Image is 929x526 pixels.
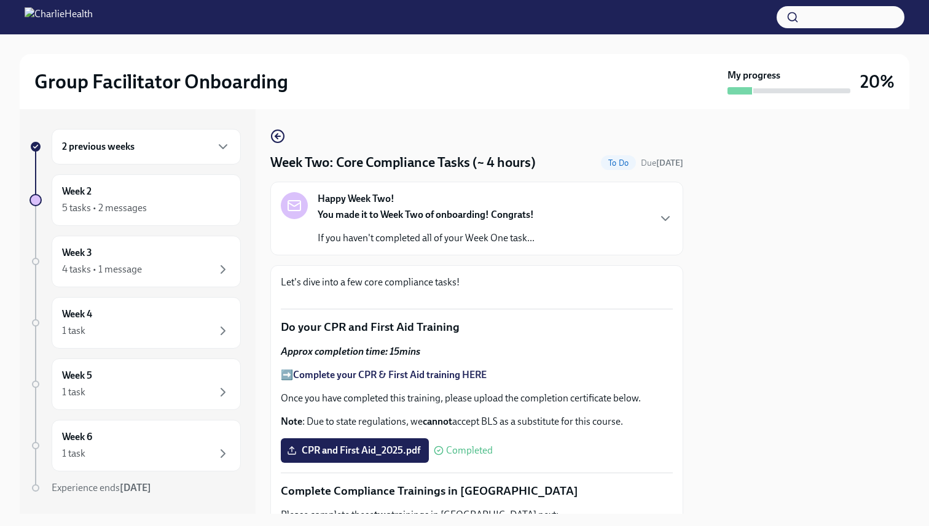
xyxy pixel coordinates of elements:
div: 1 task [62,324,85,338]
h2: Group Facilitator Onboarding [34,69,288,94]
p: ➡️ [281,368,673,382]
p: If you haven't completed all of your Week One task... [318,231,535,245]
span: CPR and First Aid_2025.pdf [289,444,420,457]
p: : Due to state regulations, we accept BLS as a substitute for this course. [281,415,673,428]
img: CharlieHealth [25,7,93,27]
a: Week 41 task [29,297,241,349]
div: 1 task [62,447,85,460]
span: Due [641,158,683,168]
a: Week 34 tasks • 1 message [29,236,241,287]
div: 4 tasks • 1 message [62,263,142,276]
a: Complete your CPR & First Aid training HERE [293,369,487,381]
h6: 2 previous weeks [62,140,135,153]
h6: Week 2 [62,185,92,198]
strong: [DATE] [120,482,151,493]
p: Please complete these trainings in [GEOGRAPHIC_DATA] next: [281,508,673,522]
p: Let's dive into a few core compliance tasks! [281,276,673,289]
div: 5 tasks • 2 messages [62,201,147,215]
span: To Do [601,158,636,168]
strong: two [374,509,391,520]
a: Week 25 tasks • 2 messages [29,174,241,226]
div: 1 task [62,385,85,399]
h3: 20% [860,71,895,93]
label: CPR and First Aid_2025.pdf [281,438,429,463]
strong: [DATE] [656,158,683,168]
a: Week 51 task [29,358,241,410]
strong: My progress [727,69,780,82]
p: Complete Compliance Trainings in [GEOGRAPHIC_DATA] [281,483,673,499]
strong: cannot [423,416,452,427]
div: 2 previous weeks [52,129,241,164]
span: Experience ends [52,482,151,493]
strong: Approx completion time: 15mins [281,346,420,357]
h6: Week 3 [62,246,92,260]
p: Do your CPR and First Aid Training [281,319,673,335]
h6: Week 6 [62,430,92,444]
p: Once you have completed this training, please upload the completion certificate below. [281,392,673,405]
h4: Week Two: Core Compliance Tasks (~ 4 hours) [270,153,536,172]
span: Completed [446,446,493,455]
strong: Happy Week Two! [318,192,394,206]
h6: Week 4 [62,307,92,321]
a: Week 61 task [29,420,241,471]
span: October 13th, 2025 09:00 [641,157,683,169]
h6: Week 5 [62,369,92,382]
strong: Note [281,416,302,427]
strong: You made it to Week Two of onboarding! Congrats! [318,209,534,220]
